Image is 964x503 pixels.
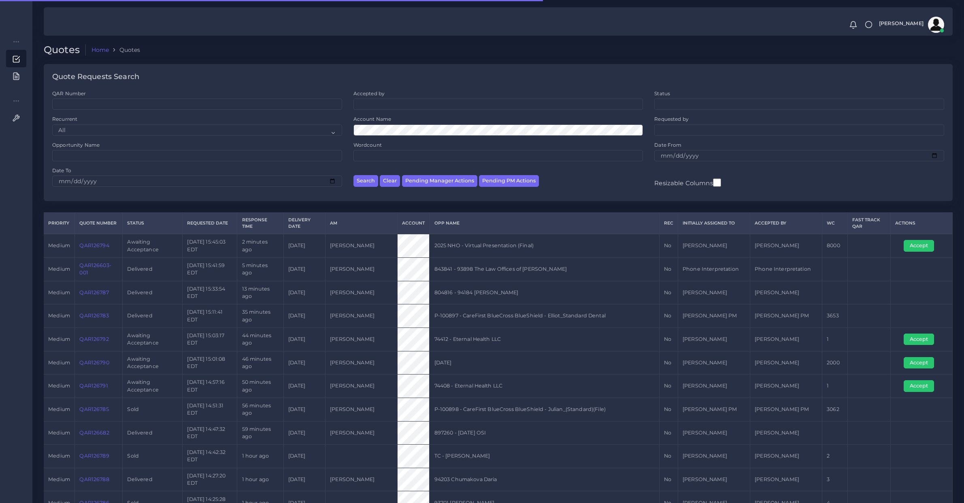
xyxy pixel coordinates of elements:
span: medium [48,430,70,436]
td: P-100898 - CareFirst BlueCross BlueShield - Julian_(Standard)(File) [430,398,659,421]
td: [DATE] [283,327,325,351]
td: Awaiting Acceptance [123,351,183,375]
td: No [659,327,678,351]
td: [DATE] 14:57:16 EDT [183,375,237,398]
a: Accept [904,242,940,248]
a: [PERSON_NAME]avatar [875,17,947,33]
span: medium [48,360,70,366]
th: Quote Number [75,213,123,234]
td: P-100897 - CareFirst BlueCross BlueShield - Elliot_Standard Dental [430,304,659,328]
th: Fast Track QAR [848,213,891,234]
td: 1 [822,327,847,351]
th: WC [822,213,847,234]
td: TC - [PERSON_NAME] [430,445,659,468]
img: avatar [928,17,944,33]
th: Delivery Date [283,213,325,234]
td: [DATE] [283,445,325,468]
td: [PERSON_NAME] [678,234,750,257]
td: [PERSON_NAME] [750,351,822,375]
button: Search [353,175,378,187]
span: medium [48,266,70,272]
td: 2 minutes ago [237,234,283,257]
a: QAR126792 [79,336,109,342]
td: 2000 [822,351,847,375]
button: Accept [904,357,934,368]
label: Opportunity Name [52,141,100,148]
label: Resizable Columns [654,178,721,188]
th: Account [397,213,429,234]
td: [PERSON_NAME] [750,375,822,398]
span: medium [48,313,70,319]
td: 8000 [822,234,847,257]
th: Accepted by [750,213,822,234]
td: [PERSON_NAME] [678,468,750,491]
td: [PERSON_NAME] PM [750,398,822,421]
td: Sold [123,445,183,468]
button: Clear [380,175,400,187]
button: Accept [904,380,934,392]
input: Resizable Columns [713,178,721,188]
td: [DATE] [430,351,659,375]
a: Accept [904,359,940,365]
h2: Quotes [44,44,86,56]
span: medium [48,242,70,248]
td: [PERSON_NAME] [325,375,397,398]
td: [PERSON_NAME] [325,468,397,491]
a: QAR126791 [79,383,108,389]
td: [DATE] [283,281,325,304]
label: QAR Number [52,90,86,97]
a: Home [92,46,109,54]
th: Initially Assigned to [678,213,750,234]
td: 2 [822,445,847,468]
td: Delivered [123,281,183,304]
td: [PERSON_NAME] [678,351,750,375]
td: [PERSON_NAME] PM [678,398,750,421]
td: 804816 - 94184 [PERSON_NAME] [430,281,659,304]
td: [PERSON_NAME] [750,327,822,351]
th: AM [325,213,397,234]
a: QAR126794 [79,242,109,248]
th: Actions [891,213,953,234]
td: [DATE] 15:01:08 EDT [183,351,237,375]
td: No [659,375,678,398]
td: Delivered [123,304,183,328]
td: [PERSON_NAME] [678,281,750,304]
td: [PERSON_NAME] [678,327,750,351]
td: Phone Interpretation [750,257,822,281]
th: Opp Name [430,213,659,234]
td: 50 minutes ago [237,375,283,398]
a: Accept [904,336,940,342]
th: Status [123,213,183,234]
td: [PERSON_NAME] [678,445,750,468]
td: [PERSON_NAME] [750,468,822,491]
td: No [659,304,678,328]
td: [PERSON_NAME] [325,351,397,375]
td: Awaiting Acceptance [123,234,183,257]
a: QAR126788 [79,476,109,482]
td: Delivered [123,257,183,281]
td: No [659,351,678,375]
td: 35 minutes ago [237,304,283,328]
th: Priority [44,213,75,234]
td: 1 hour ago [237,445,283,468]
td: 843841 - 93898 The Law Offices of [PERSON_NAME] [430,257,659,281]
td: [PERSON_NAME] [325,281,397,304]
td: [PERSON_NAME] [325,257,397,281]
span: medium [48,336,70,342]
td: 94203 Chumakova Daria [430,468,659,491]
label: Requested by [654,116,689,122]
td: 897260 - [DATE] OSI [430,421,659,445]
td: No [659,421,678,445]
td: No [659,445,678,468]
td: [DATE] 14:47:32 EDT [183,421,237,445]
label: Date To [52,167,71,174]
label: Account Name [353,116,392,122]
td: 13 minutes ago [237,281,283,304]
a: Accept [904,383,940,389]
th: REC [659,213,678,234]
td: Awaiting Acceptance [123,375,183,398]
td: Phone Interpretation [678,257,750,281]
td: [DATE] 15:11:41 EDT [183,304,237,328]
td: [DATE] 15:45:03 EDT [183,234,237,257]
button: Pending Manager Actions [402,175,477,187]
